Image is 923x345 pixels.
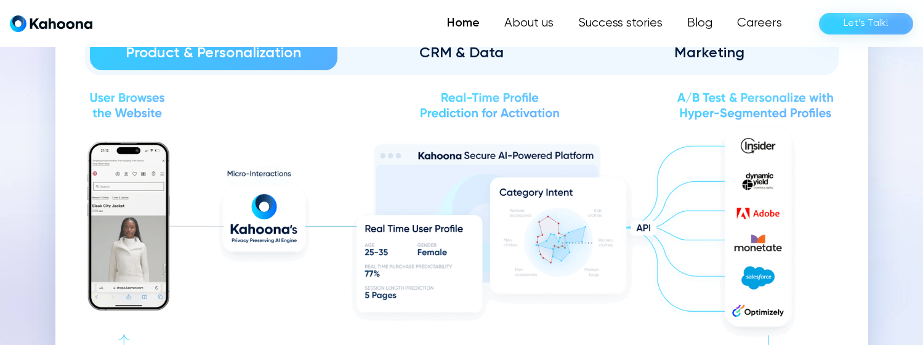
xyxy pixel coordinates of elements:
a: About us [492,11,566,36]
a: Let’s Talk! [819,13,913,34]
a: Home [435,11,492,36]
a: Success stories [566,11,675,36]
div: Marketing [603,43,816,63]
div: CRM & Data [355,43,568,63]
a: Careers [725,11,794,36]
div: Let’s Talk! [844,14,889,33]
a: Blog [675,11,725,36]
a: home [10,15,92,33]
div: Product & Personalization [107,43,321,63]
